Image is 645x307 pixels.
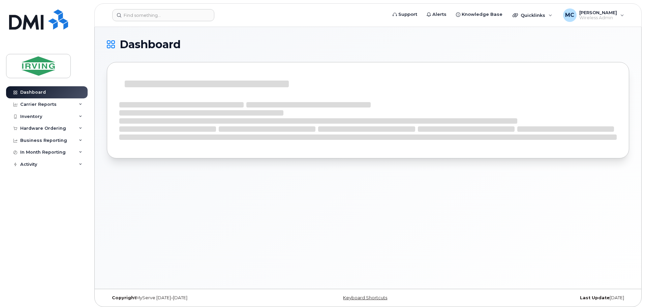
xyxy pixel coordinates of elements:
a: Keyboard Shortcuts [343,295,387,300]
span: Dashboard [120,39,181,50]
strong: Copyright [112,295,136,300]
div: MyServe [DATE]–[DATE] [107,295,281,301]
div: [DATE] [455,295,629,301]
strong: Last Update [580,295,610,300]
